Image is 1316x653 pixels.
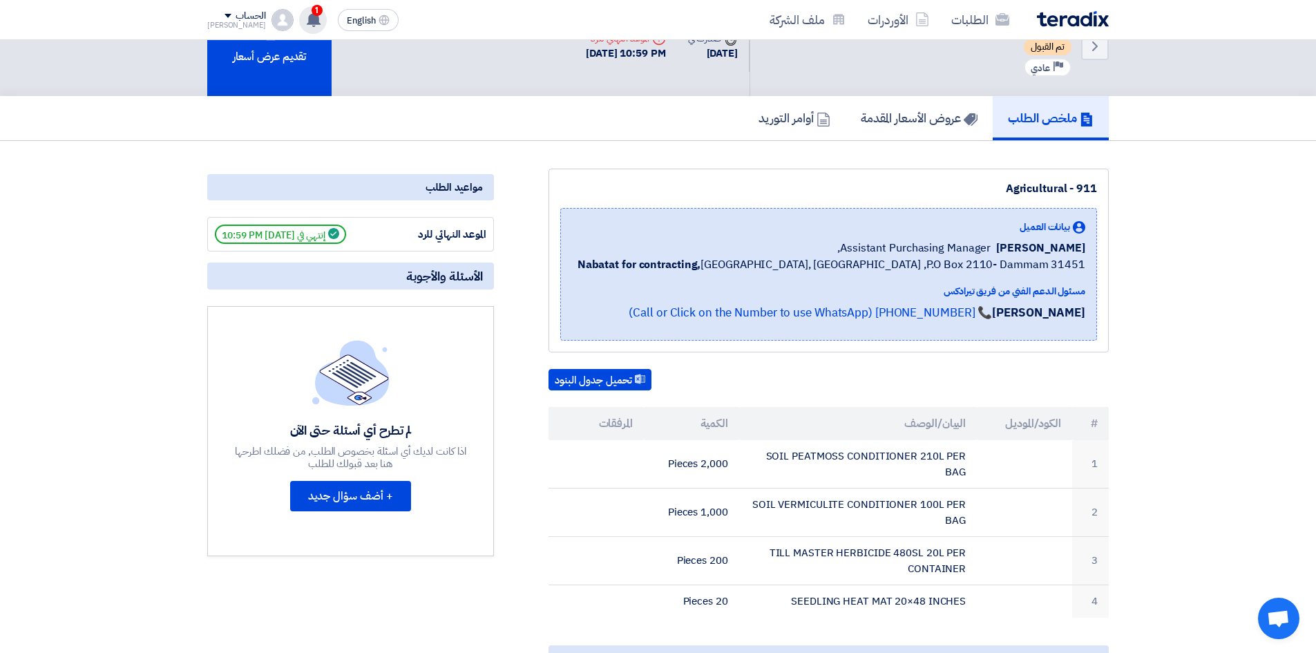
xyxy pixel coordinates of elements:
[383,227,486,243] div: الموعد النهائي للرد
[996,240,1085,256] span: [PERSON_NAME]
[644,537,739,585] td: 200 Pieces
[290,481,411,511] button: + أضف سؤال جديد
[560,180,1097,197] div: Agricultural - 911
[586,31,666,46] div: الموعد النهائي للرد
[1008,110,1094,126] h5: ملخص الطلب
[1258,598,1299,639] a: دردشة مفتوحة
[1072,489,1109,537] td: 2
[739,537,978,585] td: TILL MASTER HERBICIDE 480SL 20L PER CONTAINER
[312,5,323,16] span: 1
[644,489,739,537] td: 1,000 Pieces
[846,96,993,140] a: عروض الأسعار المقدمة
[1072,407,1109,440] th: #
[1072,537,1109,585] td: 3
[857,3,940,36] a: الأوردرات
[207,21,266,29] div: [PERSON_NAME]
[837,240,991,256] span: Assistant Purchasing Manager,
[759,3,857,36] a: ملف الشركة
[1020,220,1070,234] span: بيانات العميل
[233,422,468,438] div: لم تطرح أي أسئلة حتى الآن
[1031,61,1050,75] span: عادي
[236,10,265,22] div: الحساب
[1024,39,1071,55] span: تم القبول
[233,445,468,470] div: اذا كانت لديك أي اسئلة بخصوص الطلب, من فضلك اطرحها هنا بعد قبولك للطلب
[578,256,701,273] b: Nabatat for contracting,
[1072,440,1109,489] td: 1
[338,9,399,31] button: English
[644,407,739,440] th: الكمية
[549,407,644,440] th: المرفقات
[578,256,1085,273] span: [GEOGRAPHIC_DATA], [GEOGRAPHIC_DATA] ,P.O Box 2110- Dammam 31451
[215,225,346,244] span: إنتهي في [DATE] 10:59 PM
[644,440,739,489] td: 2,000 Pieces
[271,9,294,31] img: profile_test.png
[207,174,494,200] div: مواعيد الطلب
[1072,585,1109,618] td: 4
[688,31,738,46] div: صدرت في
[578,284,1085,299] div: مسئول الدعم الفني من فريق تيرادكس
[861,110,978,126] h5: عروض الأسعار المقدمة
[629,304,992,321] a: 📞 [PHONE_NUMBER] (Call or Click on the Number to use WhatsApp)
[739,489,978,537] td: SOIL VERMICULITE CONDITIONER 100L PER BAG
[312,340,390,405] img: empty_state_list.svg
[977,407,1072,440] th: الكود/الموديل
[992,304,1085,321] strong: [PERSON_NAME]
[743,96,846,140] a: أوامر التوريد
[759,110,830,126] h5: أوامر التوريد
[739,585,978,618] td: SEEDLING HEAT MAT 20×48 INCHES
[347,16,376,26] span: English
[739,407,978,440] th: البيان/الوصف
[549,369,651,391] button: تحميل جدول البنود
[688,46,738,61] div: [DATE]
[940,3,1020,36] a: الطلبات
[406,268,483,284] span: الأسئلة والأجوبة
[586,46,666,61] div: [DATE] 10:59 PM
[993,96,1109,140] a: ملخص الطلب
[1037,11,1109,27] img: Teradix logo
[739,440,978,489] td: SOIL PEATMOSS CONDITIONER 210L PER BAG
[644,585,739,618] td: 20 Pieces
